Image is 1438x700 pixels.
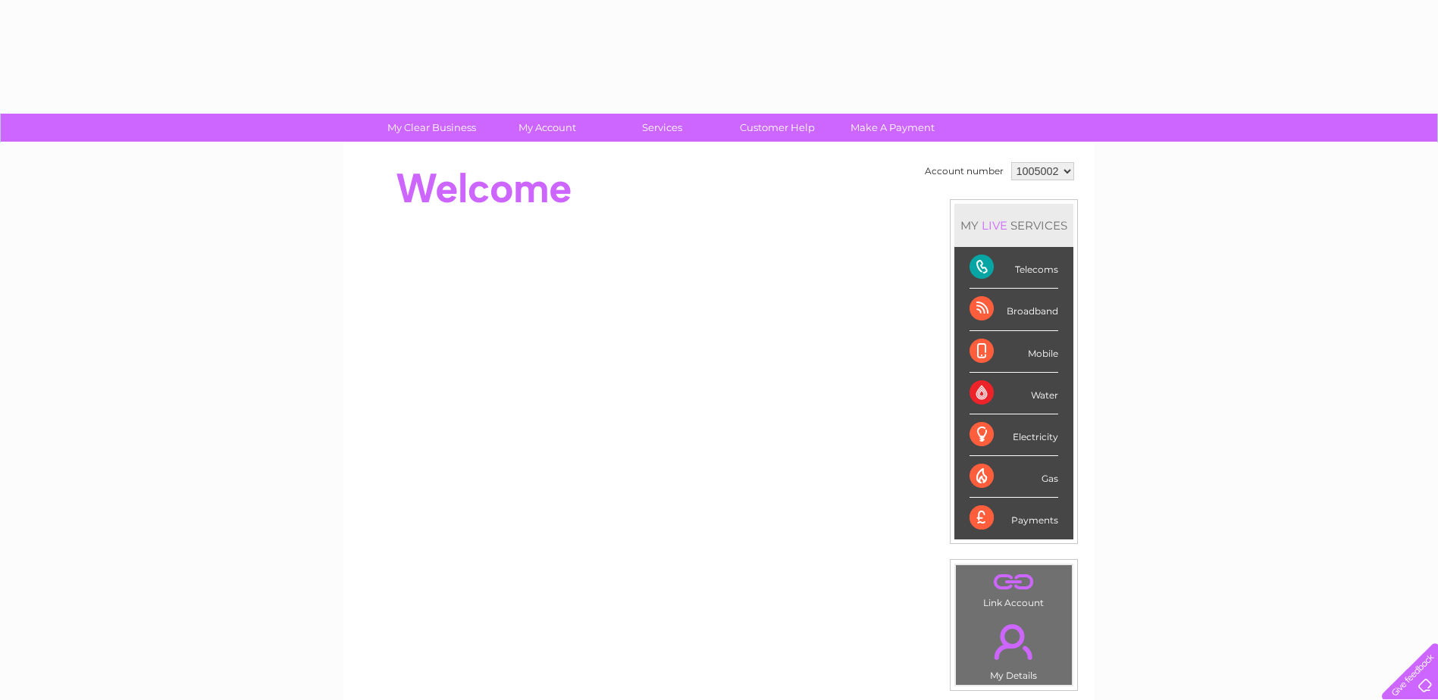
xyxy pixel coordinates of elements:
[970,331,1058,373] div: Mobile
[979,218,1010,233] div: LIVE
[921,158,1007,184] td: Account number
[970,247,1058,289] div: Telecoms
[970,456,1058,498] div: Gas
[970,414,1058,456] div: Electricity
[970,373,1058,414] div: Water
[955,611,1073,686] td: My Details
[830,114,955,142] a: Make A Payment
[369,114,494,142] a: My Clear Business
[970,289,1058,330] div: Broadband
[970,498,1058,539] div: Payments
[960,569,1068,595] a: .
[715,114,840,142] a: Customer Help
[600,114,725,142] a: Services
[954,204,1073,247] div: MY SERVICES
[960,615,1068,668] a: .
[484,114,609,142] a: My Account
[955,564,1073,612] td: Link Account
